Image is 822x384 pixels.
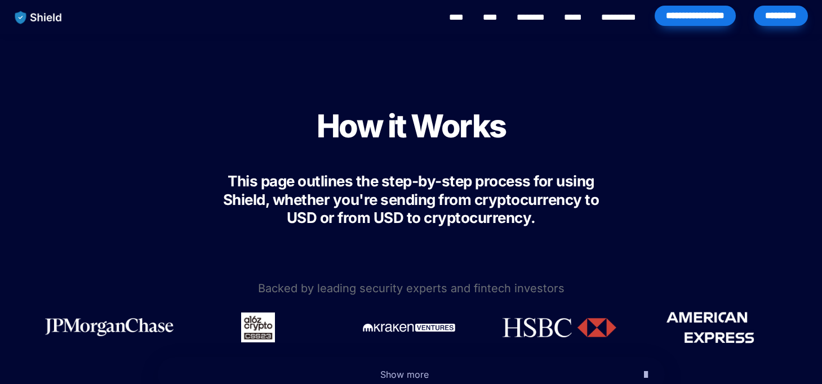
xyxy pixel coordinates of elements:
span: How it Works [317,107,506,145]
span: This page outlines the step-by-step process for using Shield, whether you're sending from cryptoc... [223,172,602,226]
span: Backed by leading security experts and fintech investors [258,282,565,295]
span: Show more [380,369,429,380]
img: website logo [10,6,68,29]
